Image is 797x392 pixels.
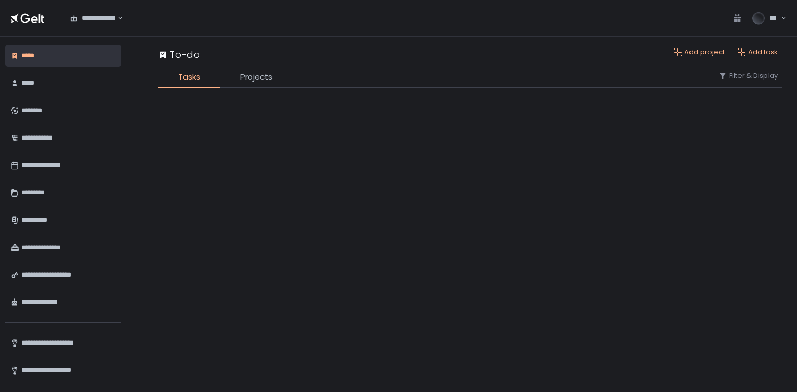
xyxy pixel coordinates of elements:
button: Add project [674,47,725,57]
div: To-do [158,47,200,62]
div: Search for option [63,7,123,30]
button: Filter & Display [718,71,778,81]
span: Tasks [178,71,200,83]
span: Projects [240,71,273,83]
button: Add task [737,47,778,57]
